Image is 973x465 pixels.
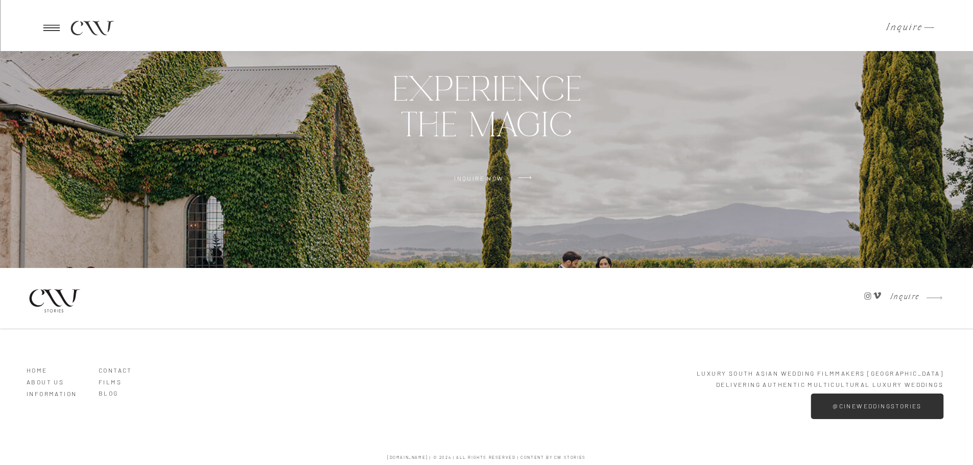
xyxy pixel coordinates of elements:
[27,363,85,373] a: HOME
[180,454,793,460] h3: [DOMAIN_NAME] | © 2024 | ALL RIGHTS RESERVED | content by CW Stories
[202,74,772,146] h2: Experience the Magic
[647,368,943,391] p: LUXURY South Asian Wedding Filmmakers [GEOGRAPHIC_DATA] Delivering Authentic multicultural Luxury...
[824,403,930,409] a: @cineweddingstories
[99,375,157,384] a: Films
[70,18,113,37] a: CW
[27,375,85,384] a: ABOUT US
[99,386,157,396] a: BLOG
[27,387,85,396] a: Information
[886,22,916,33] a: Inquire
[437,175,521,182] a: Inquire Now
[886,293,920,303] a: Inquire
[99,363,157,373] a: Contact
